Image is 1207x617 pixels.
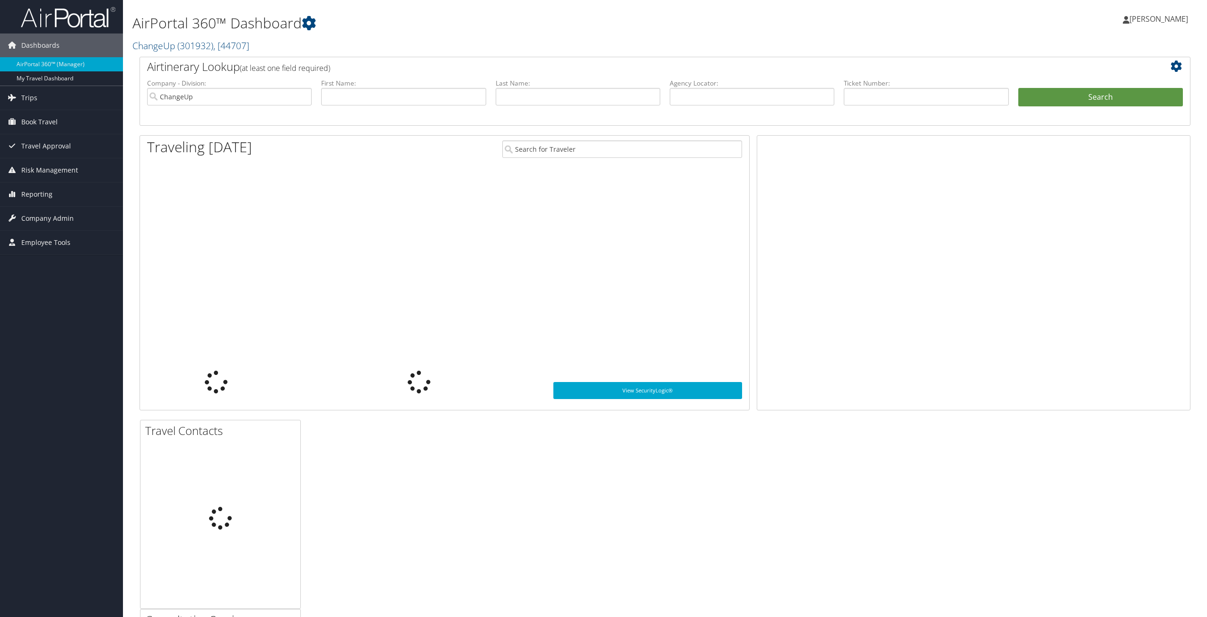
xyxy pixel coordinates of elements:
a: View SecurityLogic® [553,382,742,399]
label: Company - Division: [147,78,312,88]
span: Reporting [21,182,52,206]
label: Ticket Number: [844,78,1008,88]
span: (at least one field required) [240,63,330,73]
span: Dashboards [21,34,60,57]
label: First Name: [321,78,486,88]
a: [PERSON_NAME] [1123,5,1198,33]
input: Search for Traveler [502,140,742,158]
span: [PERSON_NAME] [1129,14,1188,24]
a: ChangeUp [132,39,249,52]
span: Risk Management [21,158,78,182]
label: Last Name: [496,78,660,88]
h1: AirPortal 360™ Dashboard [132,13,842,33]
button: Search [1018,88,1183,107]
span: Travel Approval [21,134,71,158]
h2: Airtinerary Lookup [147,59,1095,75]
span: Trips [21,86,37,110]
label: Agency Locator: [670,78,834,88]
span: Company Admin [21,207,74,230]
img: airportal-logo.png [21,6,115,28]
span: Employee Tools [21,231,70,254]
h1: Traveling [DATE] [147,137,252,157]
span: ( 301932 ) [177,39,213,52]
h2: Travel Contacts [145,423,300,439]
span: , [ 44707 ] [213,39,249,52]
span: Book Travel [21,110,58,134]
